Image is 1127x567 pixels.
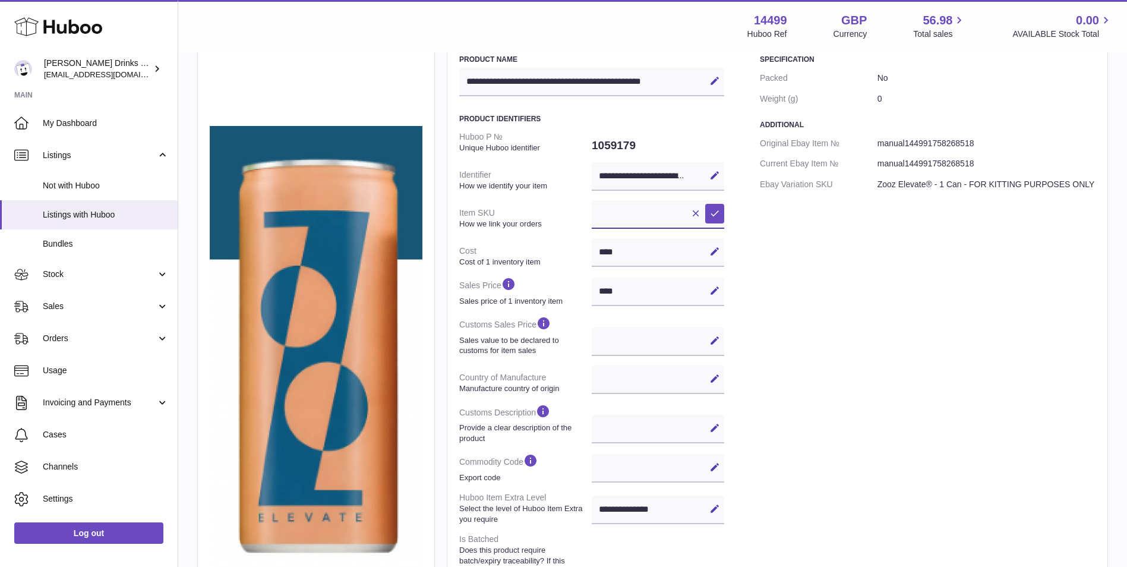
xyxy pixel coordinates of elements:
[459,311,592,360] dt: Customs Sales Price
[913,12,966,40] a: 56.98 Total sales
[43,118,169,129] span: My Dashboard
[43,365,169,376] span: Usage
[1076,12,1099,29] span: 0.00
[459,127,592,157] dt: Huboo P №
[459,165,592,196] dt: Identifier
[459,257,589,267] strong: Cost of 1 inventory item
[747,29,787,40] div: Huboo Ref
[459,143,589,153] strong: Unique Huboo identifier
[877,68,1096,89] dd: No
[760,89,877,109] dt: Weight (g)
[592,133,724,158] dd: 1059179
[877,174,1096,195] dd: Zooz Elevate® - 1 Can - FOR KITTING PURPOSES ONLY
[459,219,589,229] strong: How we link your orders
[459,448,592,487] dt: Commodity Code
[43,461,169,472] span: Channels
[43,180,169,191] span: Not with Huboo
[760,174,877,195] dt: Ebay Variation SKU
[459,272,592,311] dt: Sales Price
[14,60,32,78] img: internalAdmin-14499@internal.huboo.com
[913,29,966,40] span: Total sales
[760,55,1096,64] h3: Specification
[43,269,156,280] span: Stock
[459,181,589,191] strong: How we identify your item
[459,335,589,356] strong: Sales value to be declared to customs for item sales
[459,114,724,124] h3: Product Identifiers
[459,423,589,443] strong: Provide a clear description of the product
[43,429,169,440] span: Cases
[923,12,952,29] span: 56.98
[43,209,169,220] span: Listings with Huboo
[14,522,163,544] a: Log out
[459,487,592,529] dt: Huboo Item Extra Level
[1012,12,1113,40] a: 0.00 AVAILABLE Stock Total
[459,241,592,272] dt: Cost
[459,503,589,524] strong: Select the level of Huboo Item Extra you require
[760,68,877,89] dt: Packed
[841,12,867,29] strong: GBP
[43,397,156,408] span: Invoicing and Payments
[43,150,156,161] span: Listings
[1012,29,1113,40] span: AVAILABLE Stock Total
[43,301,156,312] span: Sales
[760,133,877,154] dt: Original Ebay Item №
[43,493,169,505] span: Settings
[459,383,589,394] strong: Manufacture country of origin
[834,29,867,40] div: Currency
[754,12,787,29] strong: 14499
[43,238,169,250] span: Bundles
[459,399,592,448] dt: Customs Description
[43,333,156,344] span: Orders
[44,58,151,80] div: [PERSON_NAME] Drinks LTD (t/a Zooz)
[459,472,589,483] strong: Export code
[877,133,1096,154] dd: manual144991758268518
[459,55,724,64] h3: Product Name
[877,153,1096,174] dd: manual144991758268518
[877,89,1096,109] dd: 0
[760,120,1096,130] h3: Additional
[459,296,589,307] strong: Sales price of 1 inventory item
[760,153,877,174] dt: Current Ebay Item №
[459,367,592,398] dt: Country of Manufacture
[459,203,592,234] dt: Item SKU
[44,70,175,79] span: [EMAIL_ADDRESS][DOMAIN_NAME]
